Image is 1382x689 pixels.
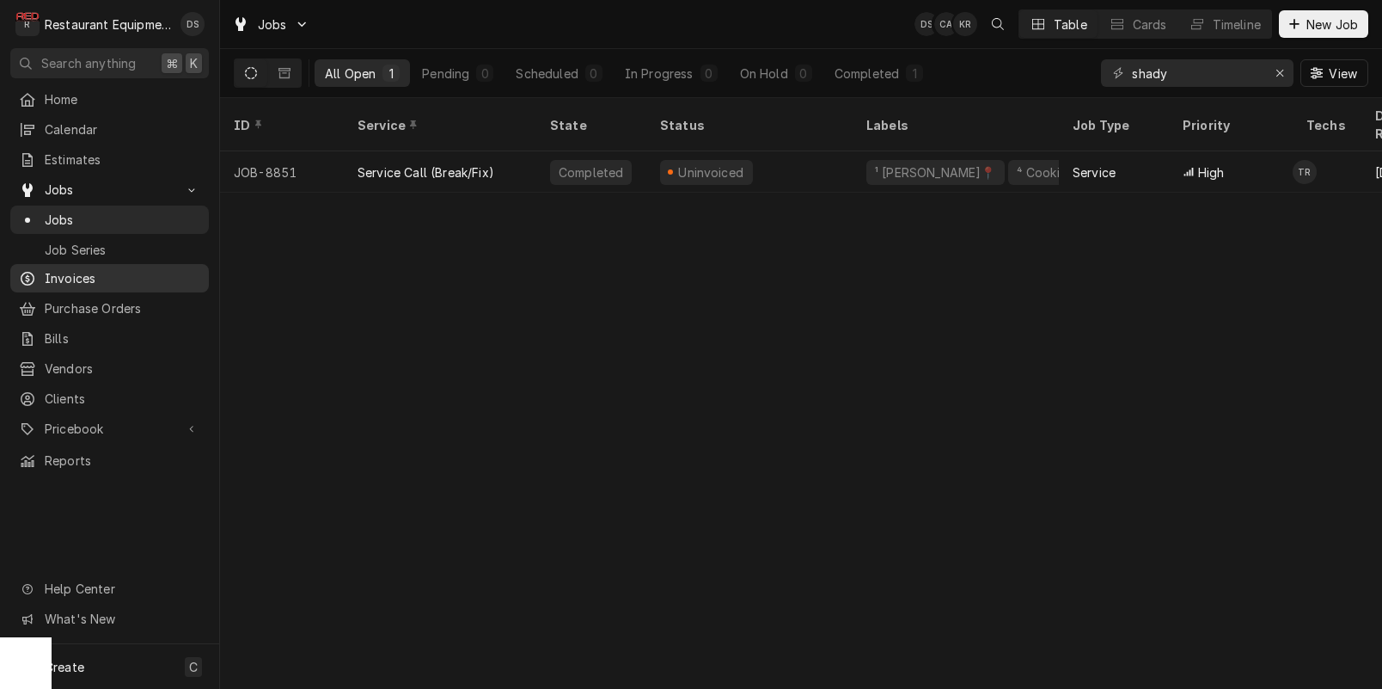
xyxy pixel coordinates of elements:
a: Invoices [10,264,209,292]
span: C [189,658,198,676]
div: Timeline [1213,15,1261,34]
div: Status [660,116,835,134]
span: What's New [45,610,199,628]
a: Home [10,85,209,114]
div: Derek Stewart's Avatar [180,12,205,36]
div: Cards [1133,15,1167,34]
a: Calendar [10,115,209,144]
a: Go to What's New [10,605,209,633]
a: Jobs [10,206,209,234]
div: Completed [835,65,899,83]
span: Home [45,90,200,108]
span: View [1325,65,1361,83]
div: Completed [557,163,625,181]
button: View [1300,59,1368,87]
span: Calendar [45,120,200,138]
button: New Job [1279,10,1368,38]
button: Erase input [1266,59,1293,87]
a: Go to Help Center [10,575,209,603]
span: Pricebook [45,420,174,438]
button: Open search [984,10,1012,38]
div: Derek Stewart's Avatar [914,12,939,36]
div: 0 [798,65,809,83]
div: Techs [1306,116,1348,134]
div: Service [1073,163,1116,181]
div: Kelli Robinette's Avatar [953,12,977,36]
div: KR [953,12,977,36]
div: Service Call (Break/Fix) [358,163,494,181]
div: CA [934,12,958,36]
div: Restaurant Equipment Diagnostics [45,15,171,34]
span: Help Center [45,580,199,598]
div: Chrissy Adams's Avatar [934,12,958,36]
div: Scheduled [516,65,578,83]
a: Go to Jobs [225,10,316,39]
div: TR [1293,160,1317,184]
div: DS [914,12,939,36]
div: Uninvoiced [676,163,746,181]
div: ID [234,116,327,134]
div: ⁴ Cooking 🔥 [1015,163,1095,181]
a: Estimates [10,145,209,174]
div: Job Type [1073,116,1155,134]
div: 0 [589,65,599,83]
span: ⌘ [166,54,178,72]
div: Table [1054,15,1087,34]
div: DS [180,12,205,36]
a: Clients [10,384,209,413]
div: Thomas Ross's Avatar [1293,160,1317,184]
span: Vendors [45,360,200,378]
span: Jobs [258,15,287,34]
div: All Open [325,65,376,83]
span: Job Series [45,241,200,259]
a: Go to Pricebook [10,415,209,443]
span: Clients [45,390,200,408]
span: Jobs [45,181,174,199]
span: Create [45,660,84,674]
div: Service [358,116,519,134]
span: Jobs [45,211,200,229]
div: 0 [480,65,490,83]
span: K [190,54,198,72]
div: Pending [422,65,469,83]
button: Search anything⌘K [10,48,209,78]
div: R [15,12,40,36]
span: Invoices [45,269,200,287]
a: Go to Jobs [10,175,209,204]
a: Purchase Orders [10,294,209,323]
span: New Job [1303,15,1361,34]
div: JOB-8851 [220,151,344,193]
span: Purchase Orders [45,299,200,317]
div: Labels [866,116,1045,134]
span: Reports [45,452,200,470]
div: 1 [909,65,920,83]
div: On Hold [740,65,788,83]
span: High [1198,163,1225,181]
div: In Progress [625,65,694,83]
div: State [550,116,633,134]
a: Reports [10,446,209,475]
a: Vendors [10,354,209,383]
div: 0 [704,65,714,83]
div: Restaurant Equipment Diagnostics's Avatar [15,12,40,36]
div: ¹ [PERSON_NAME]📍 [873,163,998,181]
input: Keyword search [1132,59,1261,87]
span: Bills [45,329,200,348]
div: 1 [386,65,396,83]
span: Search anything [41,54,136,72]
div: Priority [1183,116,1275,134]
a: Bills [10,324,209,353]
a: Job Series [10,236,209,264]
span: Estimates [45,151,200,169]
